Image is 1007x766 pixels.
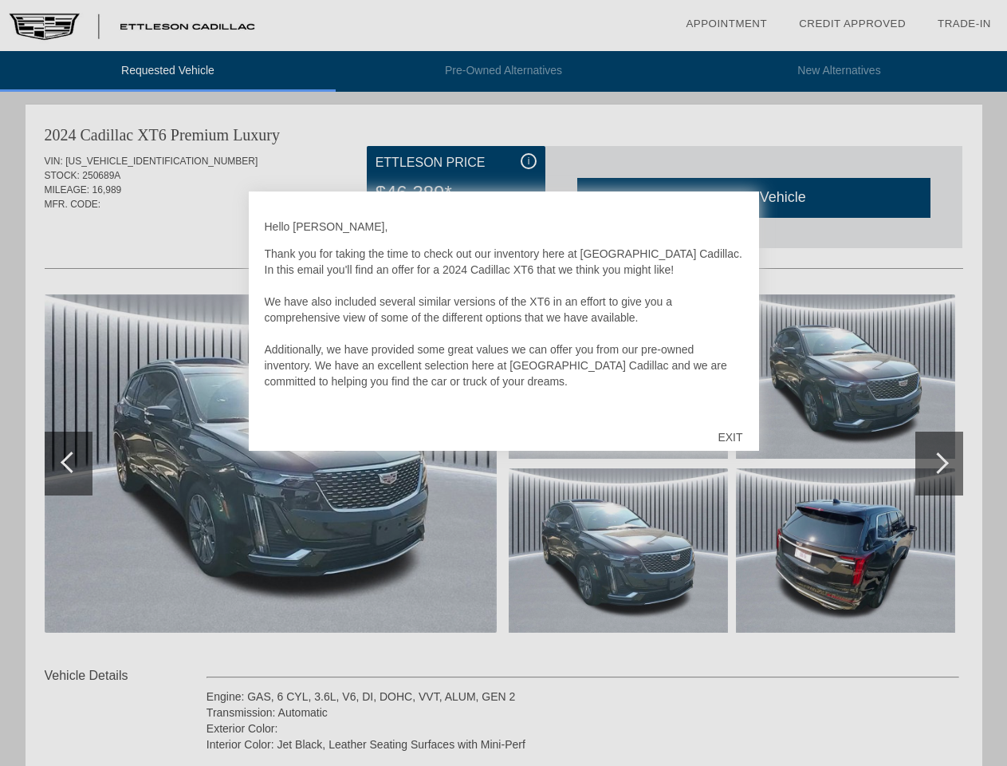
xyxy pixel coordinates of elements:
a: Credit Approved [799,18,906,30]
a: Appointment [686,18,767,30]
a: Trade-In [938,18,991,30]
p: Hello [PERSON_NAME], [265,219,743,235]
p: Thank you for taking the time to check out our inventory here at [GEOGRAPHIC_DATA] Cadillac. In t... [265,246,743,405]
div: EXIT [702,413,758,461]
